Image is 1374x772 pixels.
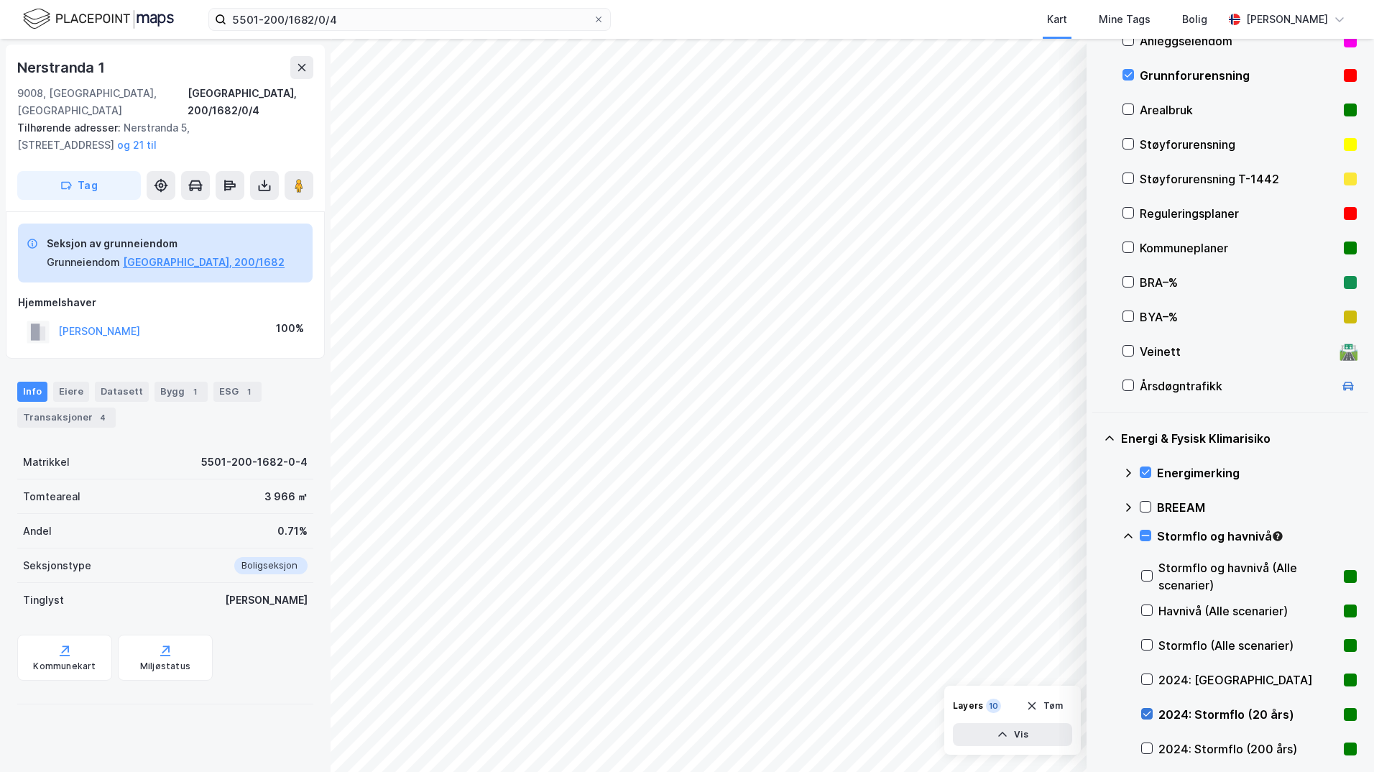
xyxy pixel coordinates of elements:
[225,592,308,609] div: [PERSON_NAME]
[1182,11,1207,28] div: Bolig
[276,320,304,337] div: 100%
[17,85,188,119] div: 9008, [GEOGRAPHIC_DATA], [GEOGRAPHIC_DATA]
[17,119,302,154] div: Nerstranda 5, [STREET_ADDRESS]
[1157,528,1357,545] div: Stormflo og havnivå
[47,235,285,252] div: Seksjon av grunneiendom
[123,254,285,271] button: [GEOGRAPHIC_DATA], 200/1682
[1140,274,1338,291] div: BRA–%
[277,523,308,540] div: 0.71%
[1157,464,1357,482] div: Energimerking
[226,9,593,30] input: Søk på adresse, matrikkel, gårdeiere, leietakere eller personer
[17,171,141,200] button: Tag
[17,408,116,428] div: Transaksjoner
[17,382,47,402] div: Info
[264,488,308,505] div: 3 966 ㎡
[1271,530,1284,543] div: Tooltip anchor
[1157,499,1357,516] div: BREEAM
[953,723,1072,746] button: Vis
[1047,11,1067,28] div: Kart
[1339,342,1358,361] div: 🛣️
[241,385,256,399] div: 1
[17,121,124,134] span: Tilhørende adresser:
[188,85,313,119] div: [GEOGRAPHIC_DATA], 200/1682/0/4
[1140,67,1338,84] div: Grunnforurensning
[1140,136,1338,153] div: Støyforurensning
[23,454,70,471] div: Matrikkel
[1246,11,1328,28] div: [PERSON_NAME]
[18,294,313,311] div: Hjemmelshaver
[1158,740,1338,758] div: 2024: Stormflo (200 års)
[1140,343,1334,360] div: Veinett
[1140,377,1334,395] div: Årsdøgntrafikk
[95,382,149,402] div: Datasett
[23,488,80,505] div: Tomteareal
[96,410,110,425] div: 4
[1158,706,1338,723] div: 2024: Stormflo (20 års)
[1017,694,1072,717] button: Tøm
[1158,559,1338,594] div: Stormflo og havnivå (Alle scenarier)
[1140,239,1338,257] div: Kommuneplaner
[33,661,96,672] div: Kommunekart
[986,699,1001,713] div: 10
[188,385,202,399] div: 1
[213,382,262,402] div: ESG
[953,700,983,712] div: Layers
[1121,430,1357,447] div: Energi & Fysisk Klimarisiko
[1140,308,1338,326] div: BYA–%
[1158,671,1338,689] div: 2024: [GEOGRAPHIC_DATA]
[23,523,52,540] div: Andel
[1158,637,1338,654] div: Stormflo (Alle scenarier)
[23,6,174,32] img: logo.f888ab2527a4732fd821a326f86c7f29.svg
[17,56,108,79] div: Nerstranda 1
[1099,11,1151,28] div: Mine Tags
[1140,32,1338,50] div: Anleggseiendom
[23,557,91,574] div: Seksjonstype
[1140,205,1338,222] div: Reguleringsplaner
[140,661,190,672] div: Miljøstatus
[1140,101,1338,119] div: Arealbruk
[23,592,64,609] div: Tinglyst
[47,254,120,271] div: Grunneiendom
[1158,602,1338,620] div: Havnivå (Alle scenarier)
[155,382,208,402] div: Bygg
[1140,170,1338,188] div: Støyforurensning T-1442
[1302,703,1374,772] iframe: Chat Widget
[53,382,89,402] div: Eiere
[201,454,308,471] div: 5501-200-1682-0-4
